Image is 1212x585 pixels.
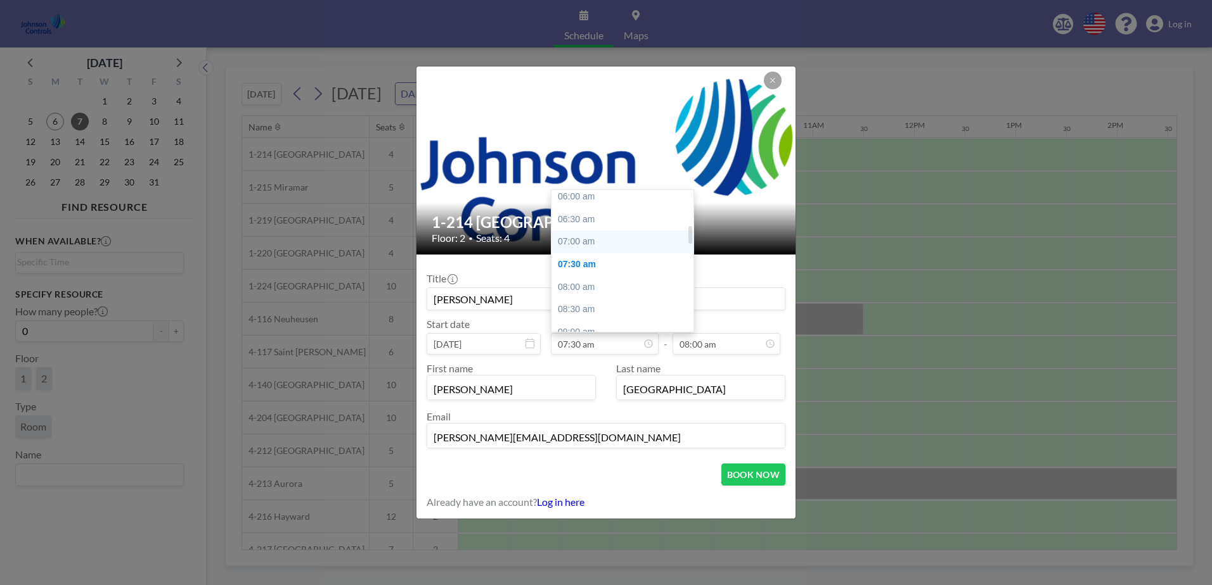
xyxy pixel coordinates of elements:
span: Already have an account? [427,496,537,508]
div: 06:00 am [551,186,700,208]
div: 08:30 am [551,298,700,321]
h2: 1-214 [GEOGRAPHIC_DATA] [432,213,782,232]
label: Email [427,410,451,422]
a: Log in here [537,496,584,508]
img: 537.png [416,54,797,267]
div: 08:00 am [551,276,700,299]
span: - [664,322,667,350]
input: Last name [617,378,785,399]
label: Start date [427,318,470,330]
div: 07:30 am [551,253,700,276]
label: First name [427,362,473,374]
input: Email [427,426,785,448]
label: Title [427,272,456,285]
span: • [468,234,473,243]
input: First name [427,378,595,399]
label: Last name [616,362,661,374]
div: 06:30 am [551,208,700,231]
div: 07:00 am [551,230,700,253]
div: 09:00 am [551,321,700,344]
span: Seats: 4 [476,232,510,244]
input: Guest reservation [427,288,785,310]
span: Floor: 2 [432,232,465,244]
button: BOOK NOW [721,463,785,486]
